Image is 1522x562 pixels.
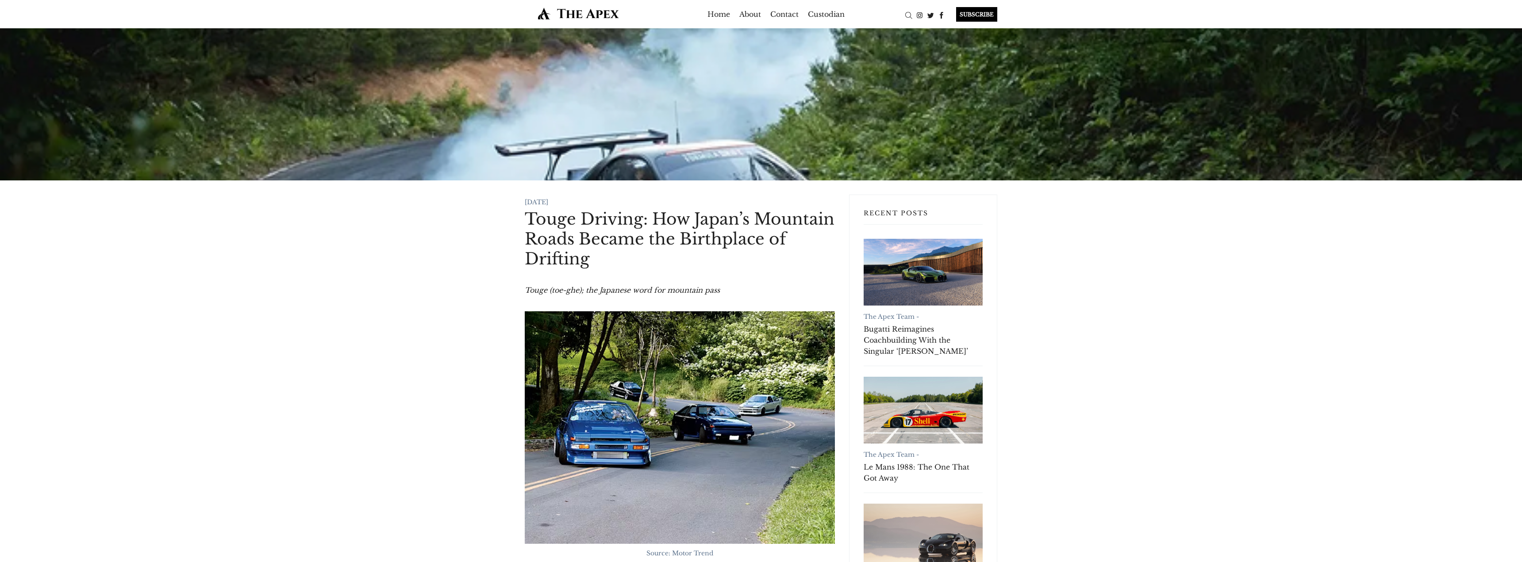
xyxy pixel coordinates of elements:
a: Custodian [808,7,845,21]
a: Le Mans 1988: The One That Got Away [864,462,983,484]
a: Contact [770,7,799,21]
h3: Recent Posts [864,209,983,225]
img: The Apex by Custodian [525,7,632,20]
a: Search [903,10,914,19]
a: Instagram [914,10,925,19]
h1: Touge Driving: How Japan’s Mountain Roads Became the Birthplace of Drifting [525,209,835,269]
a: About [739,7,761,21]
a: The Apex Team - [864,451,919,459]
a: SUBSCRIBE [947,7,997,22]
span: Source: Motor Trend [646,549,713,557]
a: Bugatti Reimagines Coachbuilding With the Singular ‘Brouillard’ [864,239,983,306]
a: Home [707,7,730,21]
a: Twitter [925,10,936,19]
time: [DATE] [525,198,548,206]
a: Bugatti Reimagines Coachbuilding With the Singular ‘[PERSON_NAME]’ [864,324,983,357]
div: SUBSCRIBE [956,7,997,22]
a: Le Mans 1988: The One That Got Away [864,377,983,443]
em: Touge (toe-ghe); the Japanese word for mountain pass [525,286,720,294]
a: Facebook [936,10,947,19]
a: The Apex Team - [864,313,919,321]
